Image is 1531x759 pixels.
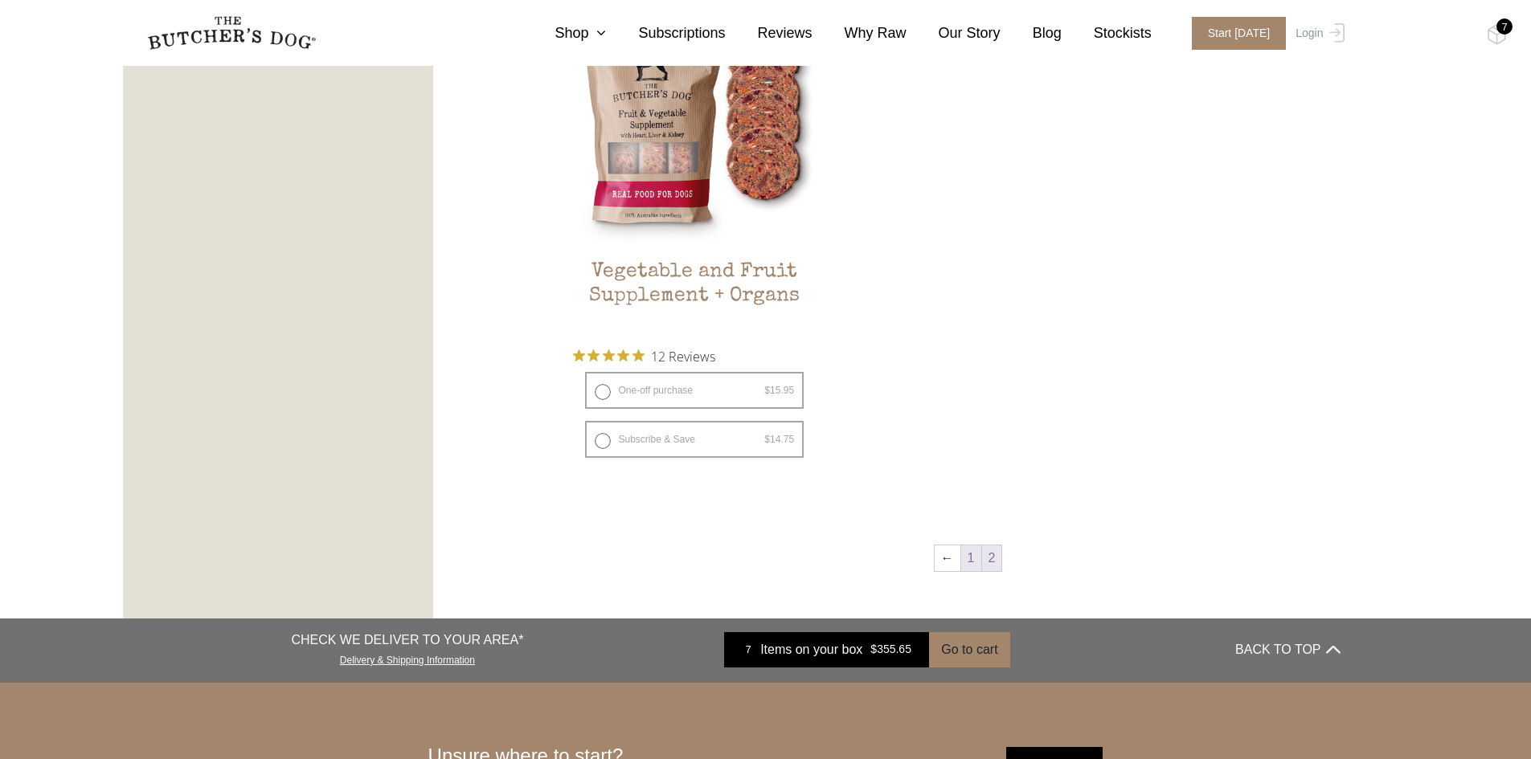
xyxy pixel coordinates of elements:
[1487,24,1507,45] img: TBD_Cart-Full.png
[764,434,770,445] span: $
[585,421,804,458] label: Subscribe & Save
[726,22,813,44] a: Reviews
[573,344,715,368] button: Rated 4.8 out of 5 stars from 12 reviews. Jump to reviews.
[929,632,1009,667] button: Go to cart
[1062,22,1152,44] a: Stockists
[651,344,715,368] span: 12 Reviews
[724,632,929,667] a: 7 Items on your box $355.65
[907,22,1001,44] a: Our Story
[1001,22,1062,44] a: Blog
[585,372,804,409] label: One-off purchase
[1292,17,1344,50] a: Login
[870,643,877,655] span: $
[813,22,907,44] a: Why Raw
[573,4,817,336] a: Vegetable and Fruit Supplement + OrgansVegetable and Fruit Supplement + Organs
[764,385,794,396] bdi: 15.95
[1496,18,1513,35] div: 7
[736,642,760,658] div: 7
[982,545,1002,571] span: Page 2
[573,4,817,247] img: Vegetable and Fruit Supplement + Organs
[1235,630,1340,669] button: BACK TO TOP
[764,434,794,445] bdi: 14.75
[870,643,911,655] bdi: 355.65
[573,260,817,336] h2: Vegetable and Fruit Supplement + Organs
[1176,17,1292,50] a: Start [DATE]
[340,651,475,666] a: Delivery & Shipping Information
[760,640,862,659] span: Items on your box
[961,545,981,571] a: Page 1
[1192,17,1287,50] span: Start [DATE]
[522,22,606,44] a: Shop
[935,545,960,571] a: ←
[291,630,523,650] p: CHECK WE DELIVER TO YOUR AREA*
[606,22,725,44] a: Subscriptions
[764,385,770,396] span: $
